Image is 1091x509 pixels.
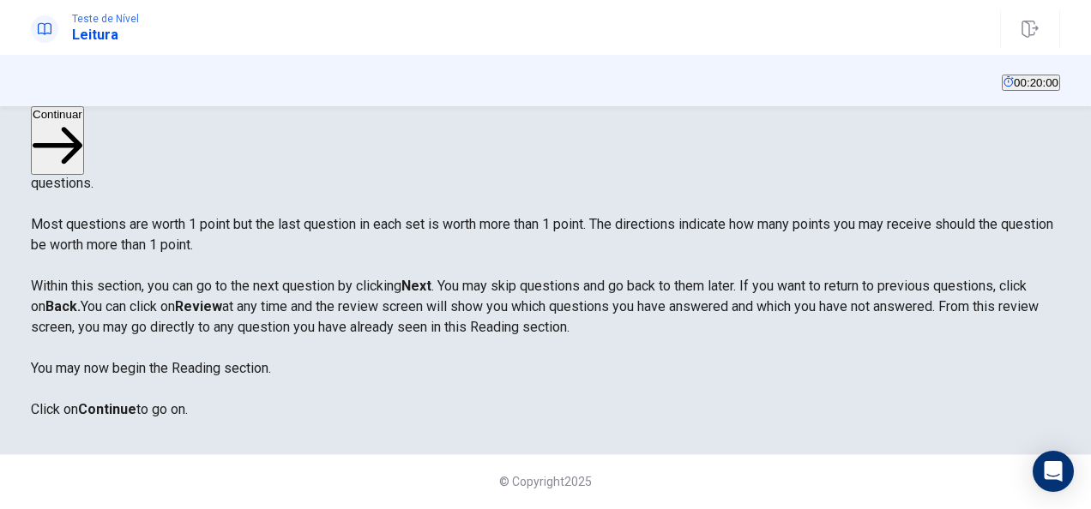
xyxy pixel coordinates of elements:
[499,475,592,488] span: © Copyright 2025
[78,401,136,417] b: Continue
[1014,76,1058,89] span: 00:20:00
[72,25,139,45] h1: Leitura
[401,278,431,294] b: Next
[175,298,222,314] b: Review
[31,106,84,175] button: Continuar
[1002,75,1060,91] button: 00:20:00
[1033,451,1074,492] div: Open Intercom Messenger
[31,154,1053,417] span: This test measures your ability to understand written passages in English. You will read . You wi...
[45,298,81,314] b: Back.
[72,13,139,25] span: Teste de Nível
